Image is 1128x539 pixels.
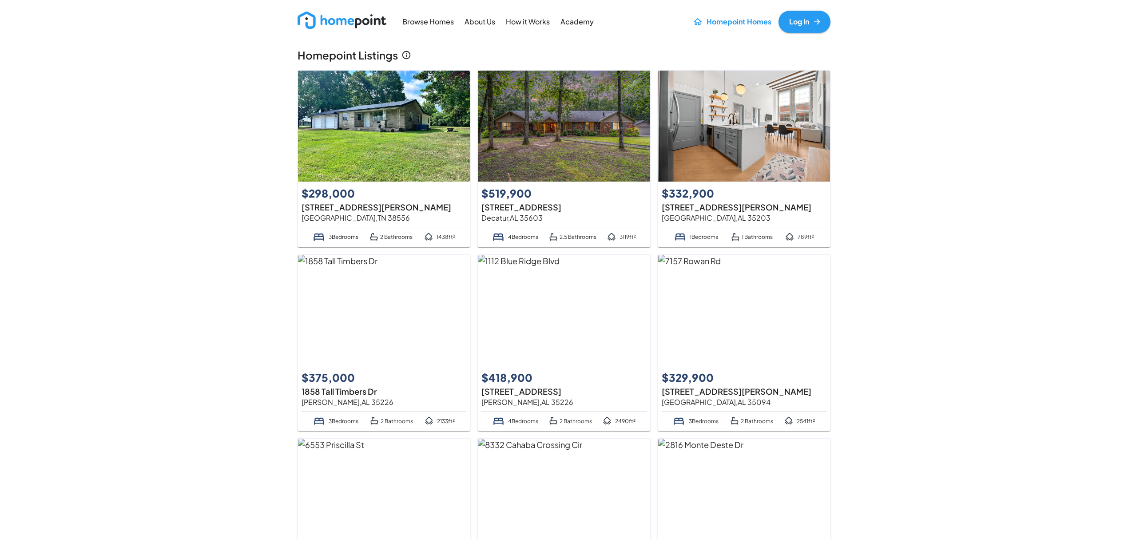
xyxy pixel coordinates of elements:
p: $375,000 [302,369,384,385]
p: About Us [465,17,495,27]
a: Browse Homes [399,12,457,32]
img: 1112 Blue Ridge Blvd [478,255,650,366]
p: Decatur , AL 35603 [481,213,646,223]
p: 2.5 Bathrooms [549,231,596,243]
p: $519,900 [481,185,564,201]
p: [STREET_ADDRESS][PERSON_NAME] [662,201,826,213]
p: 789 ft² [785,231,814,243]
a: 1210 Frank Campbell Rd$298,000[STREET_ADDRESS][PERSON_NAME][GEOGRAPHIC_DATA],TN 385563Bedrooms2 B... [298,70,470,247]
p: 3 Bedrooms [313,415,358,427]
p: 1858 Tall Timbers Dr [302,385,466,397]
a: About Us [461,12,499,32]
a: 1112 Blue Ridge Blvd$418,900[STREET_ADDRESS][PERSON_NAME],AL 352264Bedrooms2 Bathrooms2490ft² [477,254,650,432]
img: 1858 Tall Timbers Dr [298,255,470,366]
p: 4 Bedrooms [492,231,538,243]
p: 1438 ft² [424,231,455,243]
p: [PERSON_NAME] , AL 35226 [302,397,466,408]
p: 4 Bedrooms [493,415,538,427]
a: 7157 Rowan Rd$329,900[STREET_ADDRESS][PERSON_NAME][GEOGRAPHIC_DATA],AL 350943Bedrooms2 Bathrooms2... [658,254,830,432]
a: 2212 Morris Ave Apt 206$332,900[STREET_ADDRESS][PERSON_NAME][GEOGRAPHIC_DATA],AL 352031Bedrooms1 ... [658,70,830,247]
p: 2133 ft² [425,415,455,427]
p: [STREET_ADDRESS][PERSON_NAME] [662,385,826,397]
p: $332,900 [662,185,744,201]
p: [STREET_ADDRESS] [481,385,646,397]
a: 1858 Tall Timbers Dr$375,0001858 Tall Timbers Dr[PERSON_NAME],AL 352263Bedrooms2 Bathrooms2133ft² [298,254,470,432]
p: 2541 ft² [784,415,815,427]
p: Homepoint Listings [298,47,398,63]
p: [PERSON_NAME] , AL 35226 [481,397,646,408]
p: Academy [560,17,594,27]
a: Academy [557,12,597,32]
p: [GEOGRAPHIC_DATA] , TN 38556 [302,213,466,223]
p: [STREET_ADDRESS][PERSON_NAME] [302,201,466,213]
p: How it Works [506,17,550,27]
p: 2 Bathrooms [370,415,413,427]
a: How it Works [502,12,553,32]
p: Browse Homes [402,17,454,27]
p: 2 Bathrooms [730,415,773,427]
p: $298,000 [302,185,384,201]
p: 2 Bathrooms [369,231,413,243]
a: Log In [778,11,830,33]
img: 2212 Morris Ave Apt 206 [658,71,830,182]
a: Homepoint Homes [689,11,775,33]
img: 7157 Rowan Rd [658,255,830,366]
p: 3119 ft² [607,231,636,243]
p: 2 Bathrooms [549,415,592,427]
p: $418,900 [481,369,564,385]
p: 3 Bedrooms [673,415,718,427]
p: [GEOGRAPHIC_DATA] , AL 35094 [662,397,826,408]
img: 4411 Autumn Leaves Trl Se [478,71,650,182]
p: [STREET_ADDRESS] [481,201,646,213]
p: [GEOGRAPHIC_DATA] , AL 35203 [662,213,826,223]
p: 2490 ft² [603,415,635,427]
p: 1 Bedrooms [674,231,718,243]
p: 1 Bathrooms [731,231,773,243]
img: 1210 Frank Campbell Rd [298,71,470,182]
a: 4411 Autumn Leaves Trl Se$519,900[STREET_ADDRESS]Decatur,AL 356034Bedrooms2.5 Bathrooms3119ft² [477,70,650,247]
p: Homepoint Homes [707,17,771,27]
p: 3 Bedrooms [313,231,358,243]
img: new_logo_light.png [298,12,386,29]
p: $329,900 [662,369,744,385]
